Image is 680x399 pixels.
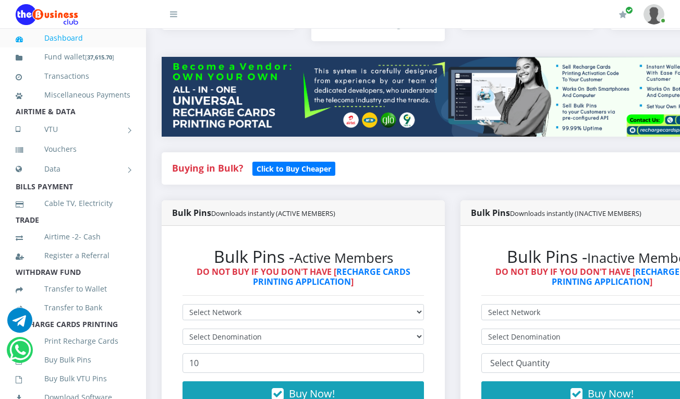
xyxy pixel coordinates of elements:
a: Vouchers [16,137,130,161]
a: Transfer to Bank [16,296,130,320]
strong: DO NOT BUY IF YOU DON'T HAVE [ ] [197,266,410,287]
b: Click to Buy Cheaper [257,164,331,174]
strong: Bulk Pins [471,207,641,219]
a: RECHARGE CARDS PRINTING APPLICATION [253,266,410,287]
a: Miscellaneous Payments [16,83,130,107]
a: Dashboard [16,26,130,50]
a: VTU [16,116,130,142]
input: Enter Quantity [183,353,424,373]
strong: Buying in Bulk? [172,162,243,174]
small: Active Members [294,249,393,267]
a: Chat for support [7,316,32,333]
a: Click to Buy Cheaper [252,162,335,174]
a: Airtime -2- Cash [16,225,130,249]
small: Downloads instantly (INACTIVE MEMBERS) [510,209,641,218]
a: Transactions [16,64,130,88]
i: Renew/Upgrade Subscription [619,10,627,19]
a: Transfer to Wallet [16,277,130,301]
h2: Bulk Pins - [183,247,424,267]
strong: Bulk Pins [172,207,335,219]
a: Buy Bulk Pins [16,348,130,372]
a: Cable TV, Electricity [16,191,130,215]
a: Print Recharge Cards [16,329,130,353]
a: Register a Referral [16,244,130,268]
a: Buy Bulk VTU Pins [16,367,130,391]
a: Data [16,156,130,182]
a: Fund wallet[37,615.70] [16,45,130,69]
small: [ ] [85,53,114,61]
span: Renew/Upgrade Subscription [625,6,633,14]
b: 37,615.70 [87,53,112,61]
small: Downloads instantly (ACTIVE MEMBERS) [211,209,335,218]
img: Logo [16,4,78,25]
img: User [643,4,664,25]
a: Chat for support [9,345,31,362]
